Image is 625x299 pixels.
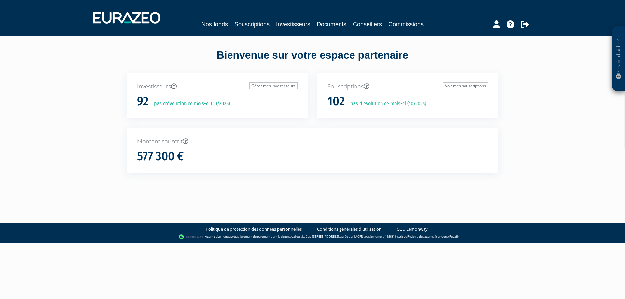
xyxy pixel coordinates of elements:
[179,234,204,240] img: logo-lemonway.png
[137,82,298,91] p: Investisseurs
[217,234,232,238] a: Lemonway
[93,12,160,24] img: 1732889491-logotype_eurazeo_blanc_rvb.png
[443,82,488,89] a: Voir mes souscriptions
[137,137,488,146] p: Montant souscrit
[234,20,270,29] a: Souscriptions
[346,100,426,108] p: pas d'évolution ce mois-ci (10/2025)
[149,100,230,108] p: pas d'évolution ce mois-ci (10/2025)
[137,150,184,163] h1: 577 300 €
[317,226,382,232] a: Conditions générales d'utilisation
[7,234,618,240] div: - Agent de (établissement de paiement dont le siège social est situé au [STREET_ADDRESS], agréé p...
[317,20,346,29] a: Documents
[388,20,424,29] a: Commissions
[615,30,622,88] p: Besoin d'aide ?
[276,20,310,29] a: Investisseurs
[137,95,148,108] h1: 92
[201,20,228,29] a: Nos fonds
[407,234,459,238] a: Registre des agents financiers (Regafi)
[206,226,302,232] a: Politique de protection des données personnelles
[122,48,503,73] div: Bienvenue sur votre espace partenaire
[327,95,345,108] h1: 102
[397,226,428,232] a: CGU Lemonway
[353,20,382,29] a: Conseillers
[327,82,488,91] p: Souscriptions
[249,82,298,89] a: Gérer mes investisseurs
